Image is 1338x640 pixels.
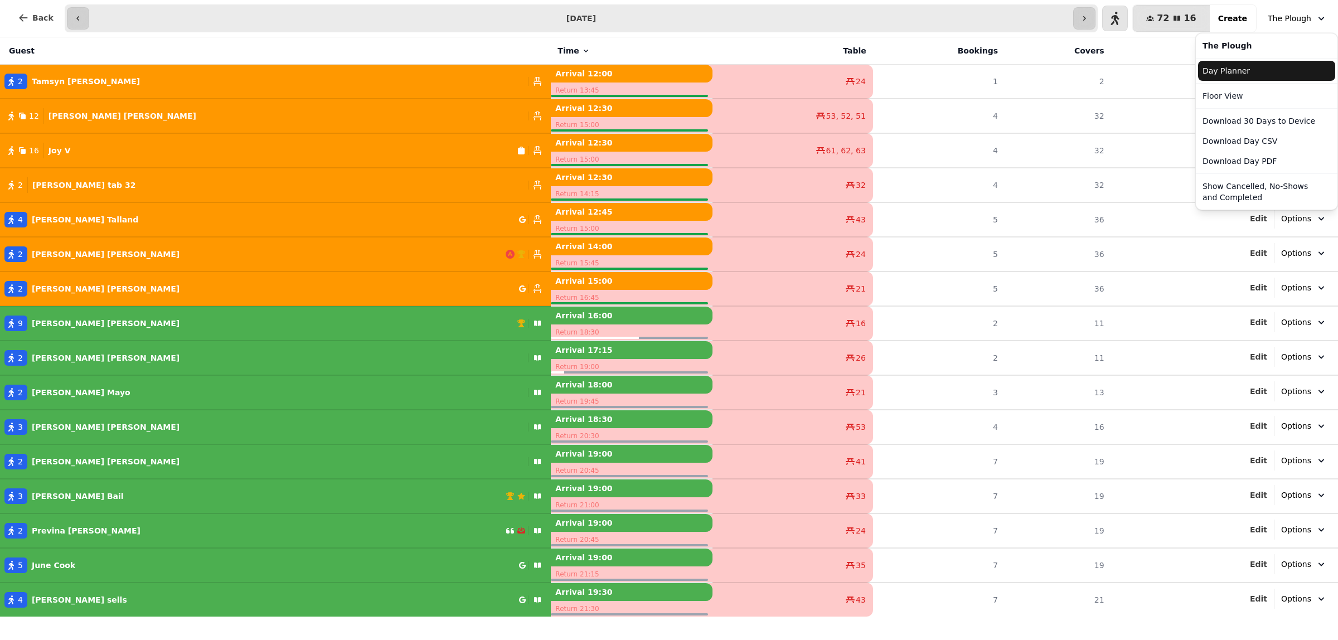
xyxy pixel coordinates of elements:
a: Floor View [1198,86,1335,106]
span: The Plough [1268,13,1311,24]
div: The Plough [1195,33,1338,210]
button: Download 30 Days to Device [1198,111,1335,131]
button: Download Day CSV [1198,131,1335,151]
button: Show Cancelled, No-Shows and Completed [1198,176,1335,207]
div: The Plough [1198,36,1335,56]
button: The Plough [1261,8,1334,28]
a: Day Planner [1198,61,1335,81]
button: Download Day PDF [1198,151,1335,171]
